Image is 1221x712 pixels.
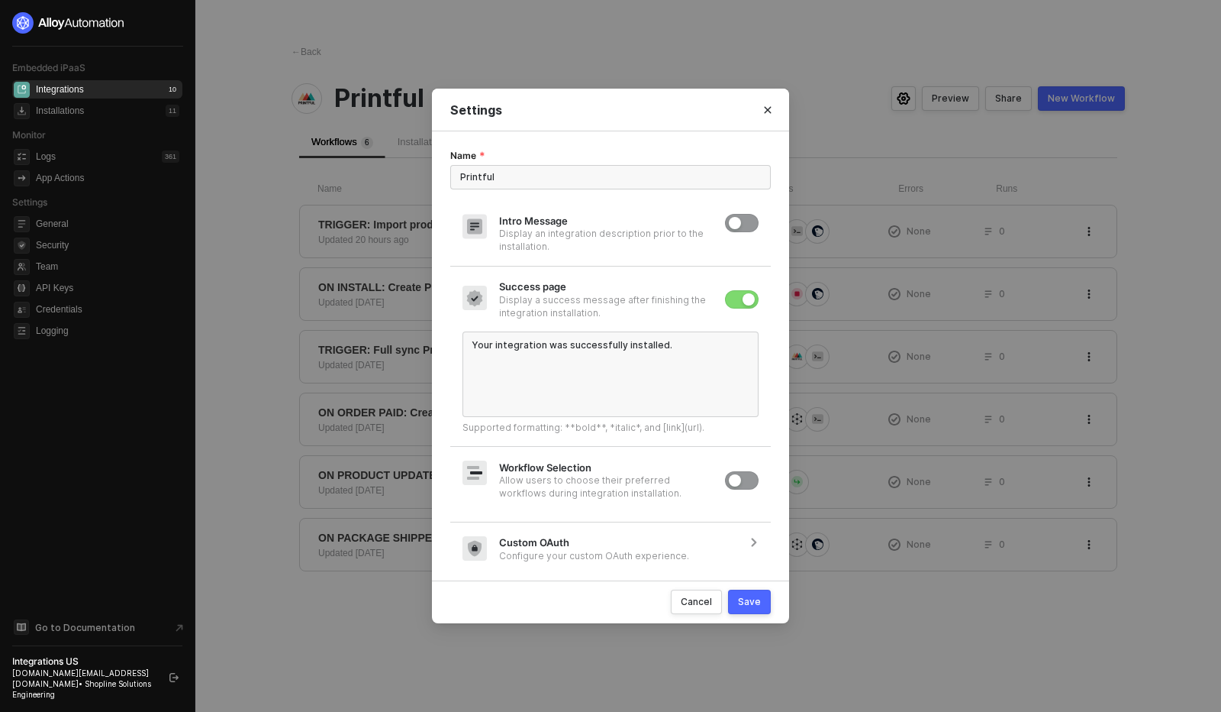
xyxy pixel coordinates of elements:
div: Allow users to choose their preferred workflows during integration installation. [499,474,713,500]
div: Settings [450,102,771,118]
span: icon-secerts-manager [462,536,487,561]
div: Display an integration description prior to the installation. [499,228,725,254]
button: Cancel [671,590,722,614]
input: Name [450,165,771,189]
div: Workflow Selection [499,461,713,474]
label: Name [450,150,485,162]
div: Cancel [681,595,712,608]
div: Save [738,595,761,608]
div: Success page [499,280,713,293]
div: Configure your custom OAuth experience. [499,549,689,562]
button: Close [746,89,789,131]
textarea: Your integration was successfully installed. [462,332,759,417]
div: Display a success message after finishing the integration installation. [499,293,713,319]
div: Custom OAuth [499,536,689,549]
button: Save [728,590,771,614]
div: Supported formatting: **bold**, *italic*, and [link](url). [462,421,759,434]
span: icon-success-page [462,286,487,310]
span: icon-arrow-right [749,538,759,547]
div: Intro Message [499,214,725,228]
